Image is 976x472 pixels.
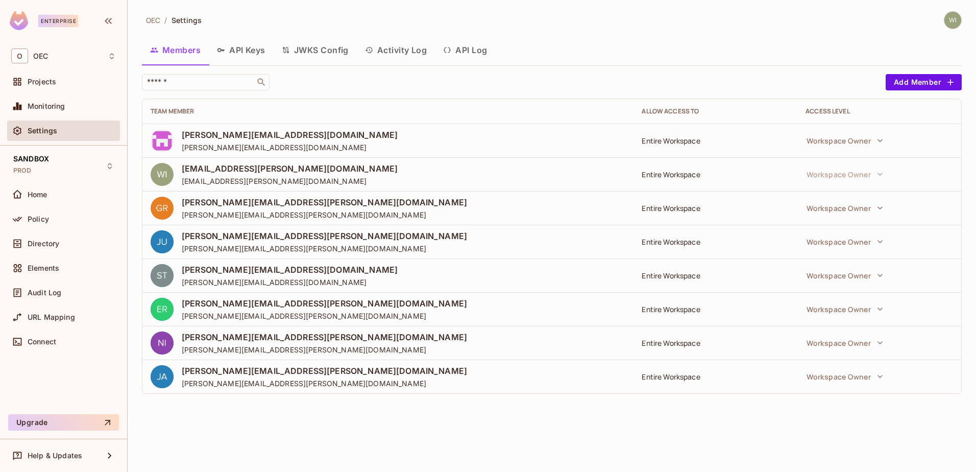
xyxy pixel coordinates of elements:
[944,12,961,29] img: wil.peck@oeconnection.com
[8,414,119,431] button: Upgrade
[13,167,32,175] span: PROD
[182,143,398,152] span: [PERSON_NAME][EMAIL_ADDRESS][DOMAIN_NAME]
[182,365,467,376] span: [PERSON_NAME][EMAIL_ADDRESS][PERSON_NAME][DOMAIN_NAME]
[806,107,953,115] div: Access Level
[28,191,47,199] span: Home
[182,311,467,321] span: [PERSON_NAME][EMAIL_ADDRESS][PERSON_NAME][DOMAIN_NAME]
[28,127,57,135] span: Settings
[182,197,467,208] span: [PERSON_NAME][EMAIL_ADDRESS][PERSON_NAME][DOMAIN_NAME]
[151,332,174,355] img: 3943d0ac661eb9fe02c21b278fdb5579
[642,338,789,348] div: Entire Workspace
[151,264,174,287] img: d41ef654816d94bf3559538b63170ee7
[164,15,167,25] li: /
[151,197,174,220] img: 99ea79666c775284cd2f9b12677b5e13
[151,129,174,152] img: 138806719
[182,379,467,388] span: [PERSON_NAME][EMAIL_ADDRESS][PERSON_NAME][DOMAIN_NAME]
[642,304,789,314] div: Entire Workspace
[11,49,28,63] span: O
[172,15,202,25] span: Settings
[28,313,75,321] span: URL Mapping
[28,338,56,346] span: Connect
[33,52,48,60] span: Workspace: OEC
[28,240,59,248] span: Directory
[13,155,49,163] span: SANDBOX
[151,163,174,186] img: 79854147a68674f5637c03192324f4e3
[801,164,888,184] button: Workspace Owner
[801,299,888,319] button: Workspace Owner
[28,289,61,297] span: Audit Log
[146,15,160,25] span: OEC
[435,37,495,63] button: API Log
[357,37,435,63] button: Activity Log
[28,452,82,460] span: Help & Updates
[642,271,789,280] div: Entire Workspace
[142,37,209,63] button: Members
[209,37,274,63] button: API Keys
[151,298,174,321] img: bf60eb471665c530fa8fd718628c7b57
[182,176,398,186] span: [EMAIL_ADDRESS][PERSON_NAME][DOMAIN_NAME]
[28,215,49,223] span: Policy
[182,129,398,140] span: [PERSON_NAME][EMAIL_ADDRESS][DOMAIN_NAME]
[182,277,398,287] span: [PERSON_NAME][EMAIL_ADDRESS][DOMAIN_NAME]
[801,231,888,252] button: Workspace Owner
[151,107,625,115] div: Team Member
[274,37,357,63] button: JWKS Config
[28,102,65,110] span: Monitoring
[801,130,888,151] button: Workspace Owner
[182,244,467,253] span: [PERSON_NAME][EMAIL_ADDRESS][PERSON_NAME][DOMAIN_NAME]
[182,332,467,343] span: [PERSON_NAME][EMAIL_ADDRESS][PERSON_NAME][DOMAIN_NAME]
[151,365,174,388] img: 590a4955767d255f1082a3f48af1d9b6
[801,265,888,286] button: Workspace Owner
[10,11,28,30] img: SReyMgAAAABJRU5ErkJggg==
[182,230,467,242] span: [PERSON_NAME][EMAIL_ADDRESS][PERSON_NAME][DOMAIN_NAME]
[182,298,467,309] span: [PERSON_NAME][EMAIL_ADDRESS][PERSON_NAME][DOMAIN_NAME]
[28,264,59,272] span: Elements
[801,366,888,387] button: Workspace Owner
[38,15,78,27] div: Enterprise
[182,163,398,174] span: [EMAIL_ADDRESS][PERSON_NAME][DOMAIN_NAME]
[801,198,888,218] button: Workspace Owner
[642,203,789,213] div: Entire Workspace
[642,136,789,146] div: Entire Workspace
[182,264,398,275] span: [PERSON_NAME][EMAIL_ADDRESS][DOMAIN_NAME]
[642,237,789,247] div: Entire Workspace
[182,345,467,355] span: [PERSON_NAME][EMAIL_ADDRESS][PERSON_NAME][DOMAIN_NAME]
[642,107,789,115] div: Allow Access to
[182,210,467,220] span: [PERSON_NAME][EMAIL_ADDRESS][PERSON_NAME][DOMAIN_NAME]
[28,78,56,86] span: Projects
[801,333,888,353] button: Workspace Owner
[642,170,789,179] div: Entire Workspace
[642,372,789,382] div: Entire Workspace
[886,74,962,90] button: Add Member
[151,230,174,253] img: e9504ceebd69b0b634ab6d538f061a7e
